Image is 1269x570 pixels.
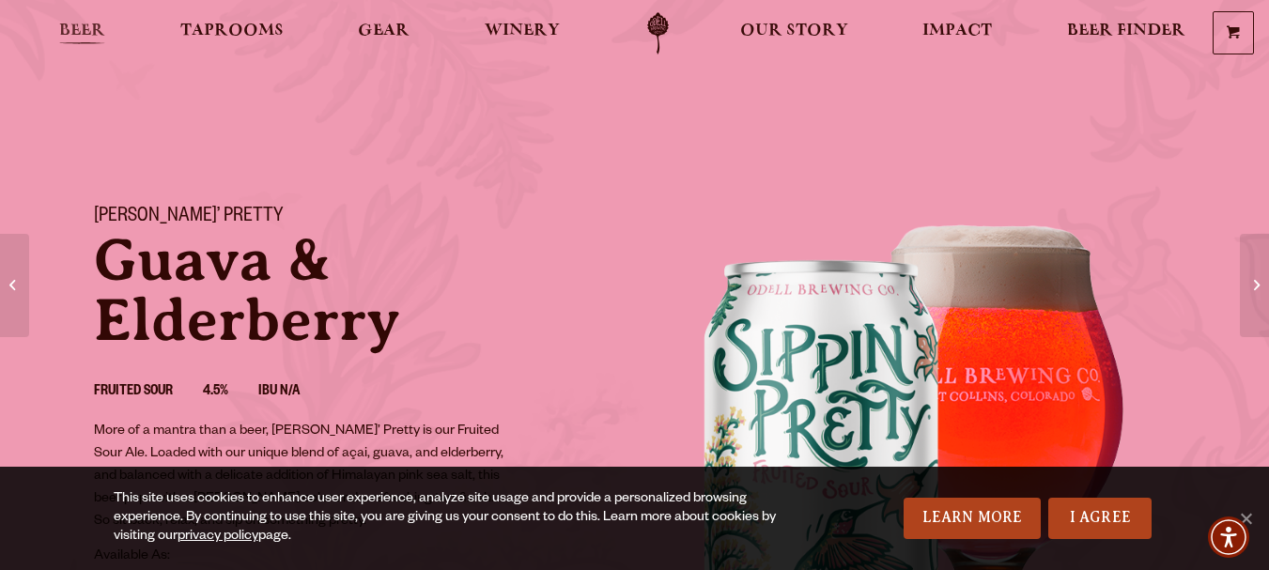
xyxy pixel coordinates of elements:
li: 4.5% [203,380,258,405]
a: privacy policy [178,530,258,545]
a: Our Story [728,12,860,54]
span: Gear [358,23,410,39]
div: Accessibility Menu [1208,516,1249,558]
a: Gear [346,12,422,54]
p: More of a mantra than a beer, [PERSON_NAME]’ Pretty is our Fruited Sour Ale. Loaded with our uniq... [94,421,509,533]
div: This site uses cookies to enhance user experience, analyze site usage and provide a personalized ... [114,490,819,547]
a: Taprooms [168,12,296,54]
a: Impact [910,12,1004,54]
span: Our Story [740,23,848,39]
li: IBU N/A [258,380,330,405]
span: Impact [922,23,992,39]
h1: [PERSON_NAME]’ Pretty [94,206,612,230]
a: I Agree [1048,498,1152,539]
span: Taprooms [180,23,284,39]
li: Fruited Sour [94,380,203,405]
span: Beer Finder [1067,23,1185,39]
a: Learn More [904,498,1042,539]
a: Winery [472,12,572,54]
a: Beer [47,12,117,54]
span: Beer [59,23,105,39]
a: Beer Finder [1055,12,1198,54]
a: Odell Home [623,12,693,54]
p: Guava & Elderberry [94,230,612,350]
span: Winery [485,23,560,39]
